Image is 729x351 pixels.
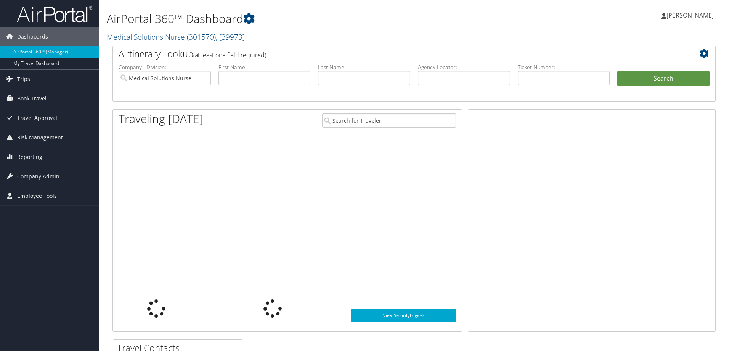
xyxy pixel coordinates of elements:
[17,128,63,147] span: Risk Management
[418,63,510,71] label: Agency Locator:
[617,71,710,86] button: Search
[107,11,517,27] h1: AirPortal 360™ Dashboard
[17,70,30,89] span: Trips
[216,32,245,42] span: , [ 39973 ]
[119,63,211,71] label: Company - Division:
[17,167,59,186] span: Company Admin
[17,27,48,46] span: Dashboards
[17,5,93,23] img: airportal-logo.png
[666,11,714,19] span: [PERSON_NAME]
[322,113,456,128] input: Search for Traveler
[187,32,216,42] span: ( 301570 )
[218,63,311,71] label: First Name:
[17,186,57,205] span: Employee Tools
[17,108,57,128] span: Travel Approval
[119,47,659,60] h2: Airtinerary Lookup
[119,111,203,127] h1: Traveling [DATE]
[518,63,610,71] label: Ticket Number:
[107,32,245,42] a: Medical Solutions Nurse
[661,4,721,27] a: [PERSON_NAME]
[351,309,456,322] a: View SecurityLogic®
[318,63,410,71] label: Last Name:
[17,147,42,167] span: Reporting
[17,89,47,108] span: Book Travel
[193,51,266,59] span: (at least one field required)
